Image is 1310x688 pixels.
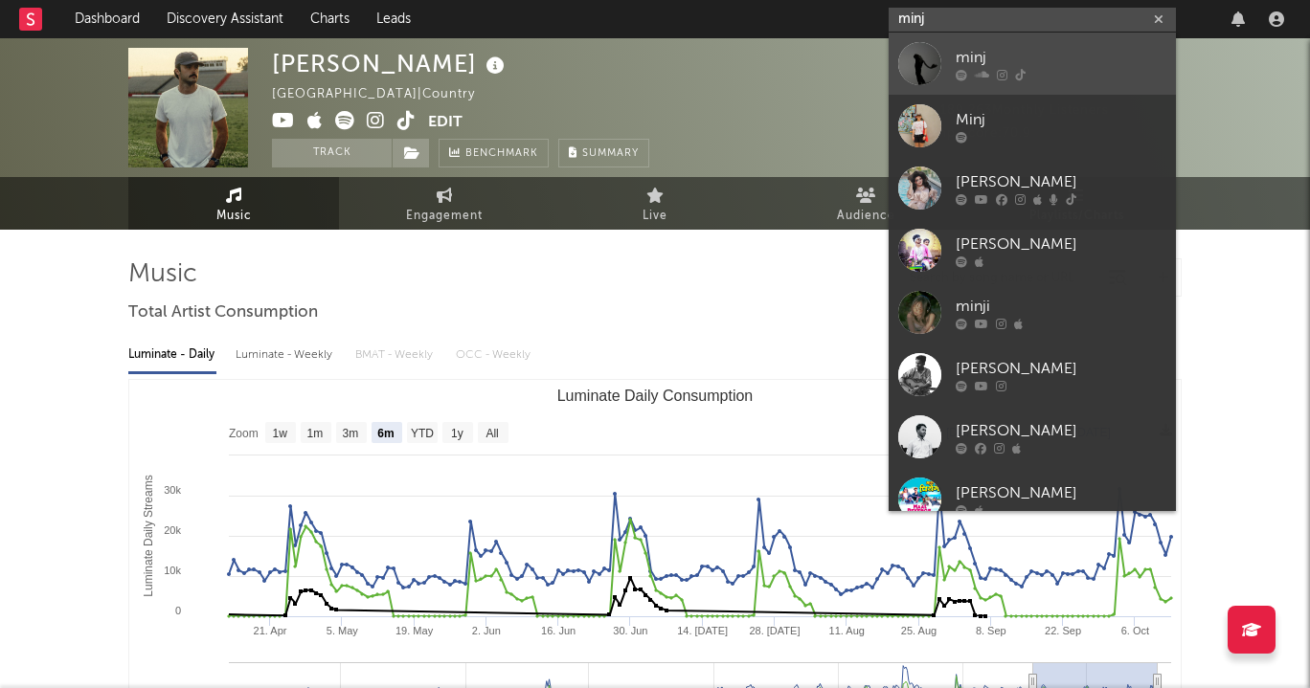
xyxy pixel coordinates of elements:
span: Summary [582,148,639,159]
div: [PERSON_NAME] [956,357,1166,380]
span: Total Artist Consumption [128,301,318,324]
a: [PERSON_NAME] [889,406,1176,468]
a: [PERSON_NAME] [889,219,1176,281]
a: Engagement [339,177,550,230]
span: Engagement [406,205,483,228]
button: Edit [428,111,463,135]
span: Live [643,205,667,228]
div: [PERSON_NAME] [956,481,1166,504]
span: Benchmark [465,143,538,166]
text: 30. Jun [613,625,647,636]
div: Luminate - Daily [128,339,216,371]
text: 30k [164,484,181,496]
text: 10k [164,565,181,576]
text: 6. Oct [1121,625,1149,636]
a: Minj [889,95,1176,157]
a: Audience [760,177,971,230]
text: 1y [451,427,463,440]
text: 22. Sep [1045,625,1081,636]
text: All [486,427,498,440]
text: 16. Jun [541,625,576,636]
text: 11. Aug [829,625,865,636]
a: Music [128,177,339,230]
a: minj [889,33,1176,95]
div: [PERSON_NAME] [272,48,509,79]
a: Live [550,177,760,230]
text: 14. [DATE] [677,625,728,636]
a: Benchmark [439,139,549,167]
span: Audience [837,205,895,228]
text: 6m [377,427,394,440]
text: Luminate Daily Streams [142,475,155,596]
a: [PERSON_NAME] [889,468,1176,530]
div: Luminate - Weekly [236,339,336,371]
div: minji [956,295,1166,318]
text: 28. [DATE] [749,625,800,636]
button: Summary [558,139,649,167]
text: 5. May [327,625,359,636]
div: [PERSON_NAME] [956,233,1166,255]
text: 1m [307,427,324,440]
text: 1w [273,427,288,440]
a: [PERSON_NAME] [889,344,1176,406]
div: [PERSON_NAME] [956,170,1166,193]
text: YTD [411,427,434,440]
text: 2. Jun [472,625,501,636]
text: 3m [343,427,359,440]
text: 19. May [395,625,434,636]
text: 20k [164,524,181,536]
text: 8. Sep [976,625,1006,636]
div: [GEOGRAPHIC_DATA] | Country [272,83,497,106]
a: [PERSON_NAME] [889,157,1176,219]
input: Search for artists [889,8,1176,32]
span: Music [216,205,252,228]
div: Minj [956,108,1166,131]
text: 25. Aug [901,625,937,636]
a: minji [889,281,1176,344]
div: [PERSON_NAME] [956,419,1166,442]
div: minj [956,46,1166,69]
text: Zoom [229,427,259,440]
text: 0 [175,605,181,616]
text: Luminate Daily Consumption [557,388,754,404]
button: Track [272,139,392,167]
text: 21. Apr [254,625,287,636]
